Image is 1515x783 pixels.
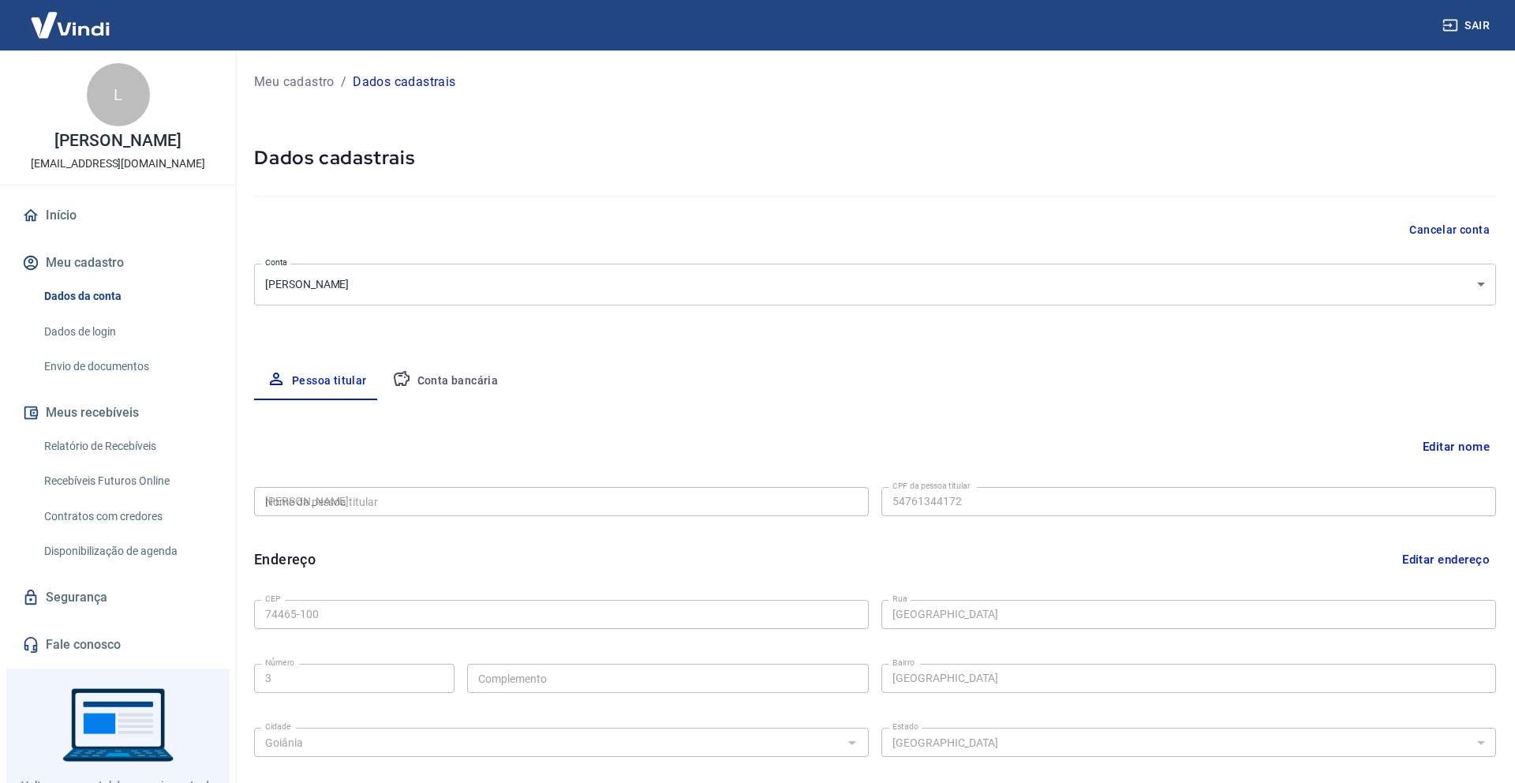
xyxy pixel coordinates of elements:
a: Relatório de Recebíveis [38,430,217,463]
a: Início [19,198,217,233]
button: Conta bancária [380,362,511,400]
a: Segurança [19,580,217,615]
a: Fale conosco [19,628,217,662]
label: Estado [892,721,918,732]
label: CPF da pessoa titular [892,480,971,492]
a: Dados da conta [38,280,217,313]
p: Dados cadastrais [353,73,455,92]
div: [PERSON_NAME] [254,264,1496,305]
a: Contratos com credores [38,500,217,533]
p: [EMAIL_ADDRESS][DOMAIN_NAME] [31,155,205,172]
a: Envio de documentos [38,350,217,383]
label: Conta [265,257,287,268]
img: Vindi [19,1,122,49]
a: Dados de login [38,316,217,348]
label: Bairro [892,657,915,669]
button: Editar endereço [1396,545,1496,575]
div: L [87,63,150,126]
p: / [341,73,346,92]
a: Recebíveis Futuros Online [38,465,217,497]
input: Digite aqui algumas palavras para buscar a cidade [259,732,838,752]
label: Rua [892,593,907,605]
button: Pessoa titular [254,362,380,400]
a: Disponibilização de agenda [38,535,217,568]
button: Meu cadastro [19,245,217,280]
button: Cancelar conta [1403,215,1496,245]
a: Meu cadastro [254,73,335,92]
h5: Dados cadastrais [254,145,1496,170]
button: Meus recebíveis [19,395,217,430]
label: CEP [265,593,280,605]
h6: Endereço [254,549,316,570]
label: Cidade [265,721,290,732]
p: [PERSON_NAME] [54,133,181,149]
button: Sair [1439,11,1496,40]
label: Número [265,657,294,669]
button: Editar nome [1416,432,1496,462]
